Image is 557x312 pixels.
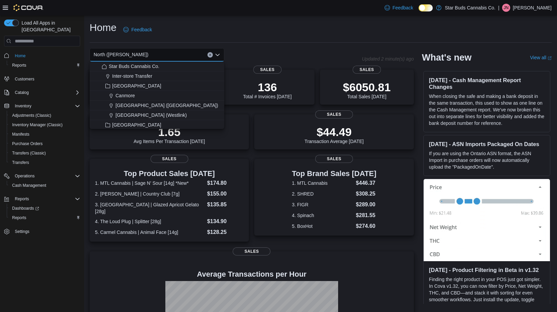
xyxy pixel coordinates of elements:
[12,150,46,156] span: Transfers (Classic)
[1,50,83,60] button: Home
[207,190,243,198] dd: $155.00
[9,130,80,138] span: Manifests
[12,113,51,118] span: Adjustments (Classic)
[12,89,31,97] button: Catalog
[7,61,83,70] button: Reports
[9,159,80,167] span: Transfers
[116,92,135,99] span: Canmore
[109,63,159,70] span: Star Buds Cannabis Co.
[343,80,391,94] p: $6050.81
[112,73,152,79] span: Inter-store Transfer
[207,52,213,58] button: Clear input
[292,201,353,208] dt: 3. FIGR
[19,20,80,33] span: Load All Apps in [GEOGRAPHIC_DATA]
[548,56,552,60] svg: External link
[9,214,29,222] a: Reports
[353,66,381,74] span: Sales
[434,304,464,309] em: Beta Features
[12,195,32,203] button: Reports
[7,158,83,167] button: Transfers
[429,93,545,127] p: When closing the safe and making a bank deposit in the same transaction, this used to show as one...
[12,75,37,83] a: Customers
[15,90,29,95] span: Catalog
[90,21,117,34] h1: Home
[1,101,83,111] button: Inventory
[419,11,419,12] span: Dark Mode
[356,201,376,209] dd: $289.00
[356,179,376,187] dd: $446.37
[1,227,83,236] button: Settings
[7,139,83,148] button: Purchase Orders
[95,270,408,278] h4: Average Transactions per Hour
[12,172,37,180] button: Operations
[15,229,29,234] span: Settings
[362,56,414,62] p: Updated 2 minute(s) ago
[15,173,35,179] span: Operations
[315,155,353,163] span: Sales
[12,89,80,97] span: Catalog
[9,149,48,157] a: Transfers (Classic)
[12,132,29,137] span: Manifests
[131,26,152,33] span: Feedback
[445,4,495,12] p: Star Buds Cannabis Co.
[422,52,471,63] h2: What's new
[429,77,545,90] h3: [DATE] - Cash Management Report Changes
[12,172,80,180] span: Operations
[393,4,413,11] span: Feedback
[292,180,353,186] dt: 1. MTL Cannabis
[9,121,65,129] a: Inventory Manager (Classic)
[304,125,364,139] p: $44.49
[13,4,43,11] img: Cova
[95,229,204,236] dt: 5. Carmel Cannabis | Animal Face [14g]
[90,110,224,120] button: [GEOGRAPHIC_DATA] (Westlink)
[315,110,353,118] span: Sales
[304,125,364,144] div: Transaction Average [DATE]
[253,66,282,74] span: Sales
[356,222,376,230] dd: $274.60
[95,218,204,225] dt: 4. The Loud Plug | Splitter [28g]
[207,228,243,236] dd: $128.25
[419,4,433,11] input: Dark Mode
[9,149,80,157] span: Transfers (Classic)
[292,170,376,178] h3: Top Brand Sales [DATE]
[116,112,187,118] span: [GEOGRAPHIC_DATA] (Westlink)
[134,125,205,144] div: Avg Items Per Transaction [DATE]
[95,201,204,215] dt: 3. [GEOGRAPHIC_DATA] | Glazed Apricot Gelato [28g]
[292,212,353,219] dt: 4. Spinach
[9,204,42,212] a: Dashboards
[9,181,80,189] span: Cash Management
[90,81,224,91] button: [GEOGRAPHIC_DATA]
[95,170,243,178] h3: Top Product Sales [DATE]
[90,62,224,71] button: Star Buds Cannabis Co.
[502,4,510,12] div: Jesse Norton
[9,61,29,69] a: Reports
[9,140,45,148] a: Purchase Orders
[9,214,80,222] span: Reports
[356,190,376,198] dd: $308.25
[207,201,243,209] dd: $135.85
[1,171,83,181] button: Operations
[382,1,416,14] a: Feedback
[12,195,80,203] span: Reports
[90,71,224,81] button: Inter-store Transfer
[15,53,26,59] span: Home
[207,217,243,226] dd: $134.90
[90,91,224,101] button: Canmore
[95,180,204,186] dt: 1. MTL Cannabis | Sage N' Sour [14g] *New*
[292,190,353,197] dt: 2. SHRED
[94,50,149,59] span: North ([PERSON_NAME])
[429,141,545,147] h3: [DATE] - ASN Imports Packaged On Dates
[12,75,80,83] span: Customers
[134,125,205,139] p: 1.65
[9,140,80,148] span: Purchase Orders
[116,102,218,109] span: [GEOGRAPHIC_DATA] ([GEOGRAPHIC_DATA])
[12,141,43,146] span: Purchase Orders
[7,111,83,120] button: Adjustments (Classic)
[12,51,80,60] span: Home
[215,52,220,58] button: Close list of options
[12,228,32,236] a: Settings
[9,111,80,119] span: Adjustments (Classic)
[12,102,34,110] button: Inventory
[12,122,63,128] span: Inventory Manager (Classic)
[95,190,204,197] dt: 2. [PERSON_NAME] | Country Club [7g]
